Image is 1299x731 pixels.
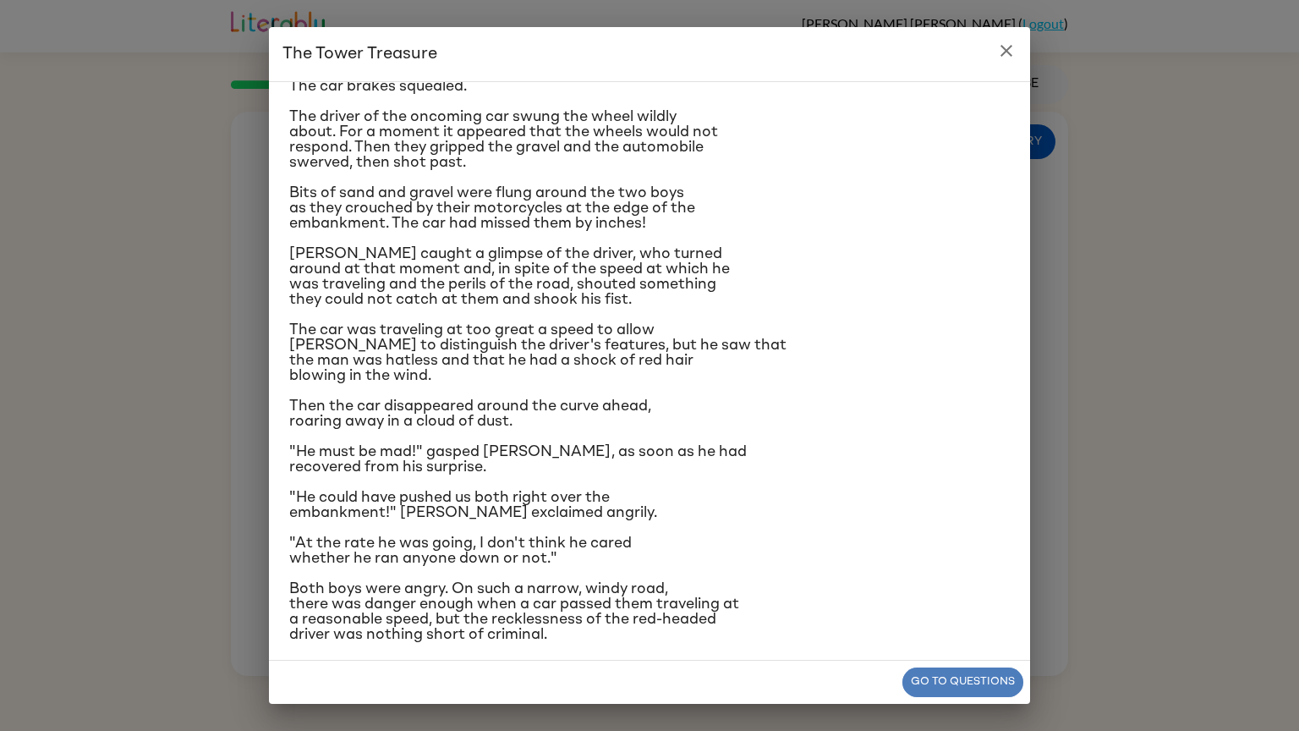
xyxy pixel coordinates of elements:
[289,581,739,642] span: Both boys were angry. On such a narrow, windy road, there was danger enough when a car passed the...
[989,34,1023,68] button: close
[289,109,718,170] span: The driver of the oncoming car swung the wheel wildly about. For a moment it appeared that the wh...
[289,444,747,475] span: "He must be mad!" gasped [PERSON_NAME], as soon as he had recovered from his surprise.
[289,322,787,383] span: The car was traveling at too great a speed to allow [PERSON_NAME] to distinguish the driver's fea...
[289,490,657,520] span: "He could have pushed us both right over the embankment!" [PERSON_NAME] exclaimed angrily.
[289,185,695,231] span: Bits of sand and gravel were flung around the two boys as they crouched by their motorcycles at t...
[289,536,632,566] span: "At the rate he was going, I don't think he cared whether he ran anyone down or not."
[269,27,1030,81] h2: The Tower Treasure
[902,668,1023,697] button: Go to questions
[289,79,467,94] span: The car brakes squealed.
[289,398,651,429] span: Then the car disappeared around the curve ahead, roaring away in a cloud of dust.
[289,246,730,307] span: [PERSON_NAME] caught a glimpse of the driver, who turned around at that moment and, in spite of t...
